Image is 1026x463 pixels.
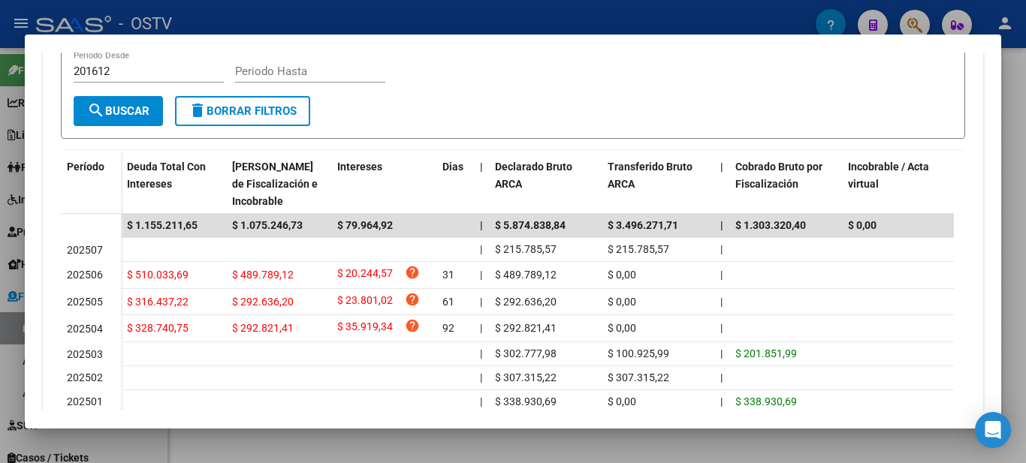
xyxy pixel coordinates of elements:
span: 202501 [67,395,103,407]
span: | [480,371,482,383]
span: $ 292.821,41 [232,322,294,334]
span: Cobrado Bruto por Fiscalización [735,161,822,190]
span: 202503 [67,348,103,360]
span: $ 79.964,92 [337,219,393,231]
span: $ 510.033,69 [127,269,189,281]
span: $ 0,00 [608,322,636,334]
span: | [720,322,723,334]
span: | [480,322,482,334]
span: $ 1.303.320,40 [735,219,806,231]
span: | [480,269,482,281]
mat-icon: delete [189,101,207,119]
span: Declarado Bruto ARCA [495,161,572,190]
span: 31 [442,269,454,281]
span: $ 5.874.838,84 [495,219,566,231]
span: | [480,395,482,407]
span: [PERSON_NAME] de Fiscalización e Incobrable [232,161,318,207]
span: $ 307.315,22 [608,371,669,383]
span: 202504 [67,323,103,335]
span: $ 35.919,34 [337,318,393,338]
span: $ 3.496.271,71 [608,219,678,231]
datatable-header-cell: Dias [436,151,474,217]
span: $ 1.155.211,65 [127,219,198,231]
span: $ 20.244,57 [337,265,393,285]
span: $ 316.437,22 [127,296,189,308]
span: $ 489.789,12 [495,269,557,281]
span: $ 307.315,22 [495,371,557,383]
span: 202506 [67,269,103,281]
datatable-header-cell: | [714,151,729,217]
span: Dias [442,161,463,173]
span: 61 [442,296,454,308]
span: $ 100.925,99 [608,347,669,359]
span: Buscar [87,104,149,118]
datatable-header-cell: | [474,151,489,217]
datatable-header-cell: Declarado Bruto ARCA [489,151,602,217]
span: $ 338.930,69 [735,395,797,407]
span: | [720,395,723,407]
button: Buscar [74,96,163,126]
span: | [720,219,723,231]
span: $ 23.801,02 [337,292,393,312]
span: $ 0,00 [608,269,636,281]
span: Período [67,161,104,173]
datatable-header-cell: Transferido Bruto ARCA [602,151,714,217]
span: $ 292.636,20 [232,296,294,308]
span: $ 1.075.246,73 [232,219,303,231]
span: 202507 [67,244,103,256]
span: 92 [442,322,454,334]
span: Borrar Filtros [189,104,297,118]
span: | [480,161,483,173]
span: Incobrable / Acta virtual [848,161,929,190]
span: $ 201.851,99 [735,347,797,359]
span: 202502 [67,371,103,383]
span: $ 0,00 [848,219,877,231]
datatable-header-cell: Intereses [331,151,436,217]
span: 202505 [67,296,103,308]
span: $ 292.636,20 [495,296,557,308]
span: | [480,296,482,308]
span: | [720,269,723,281]
datatable-header-cell: Deuda Total Con Intereses [121,151,226,217]
span: | [480,219,483,231]
span: $ 338.930,69 [495,395,557,407]
span: Intereses [337,161,382,173]
span: | [720,296,723,308]
span: Deuda Total Con Intereses [127,161,206,190]
span: Transferido Bruto ARCA [608,161,693,190]
span: | [480,347,482,359]
span: | [480,243,482,255]
span: | [720,161,723,173]
i: help [405,318,420,333]
i: help [405,292,420,307]
span: $ 0,00 [608,395,636,407]
datatable-header-cell: Cobrado Bruto por Fiscalización [729,151,842,217]
span: $ 215.785,57 [495,243,557,255]
mat-icon: search [87,101,105,119]
span: | [720,371,723,383]
span: $ 489.789,12 [232,269,294,281]
span: $ 292.821,41 [495,322,557,334]
i: help [405,265,420,280]
datatable-header-cell: Deuda Bruta Neto de Fiscalización e Incobrable [226,151,331,217]
div: Open Intercom Messenger [975,412,1011,448]
span: $ 302.777,98 [495,347,557,359]
datatable-header-cell: Período [61,151,121,214]
span: $ 0,00 [608,296,636,308]
span: | [720,347,723,359]
span: $ 215.785,57 [608,243,669,255]
datatable-header-cell: Incobrable / Acta virtual [842,151,955,217]
span: $ 328.740,75 [127,322,189,334]
button: Borrar Filtros [175,96,310,126]
span: | [720,243,723,255]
